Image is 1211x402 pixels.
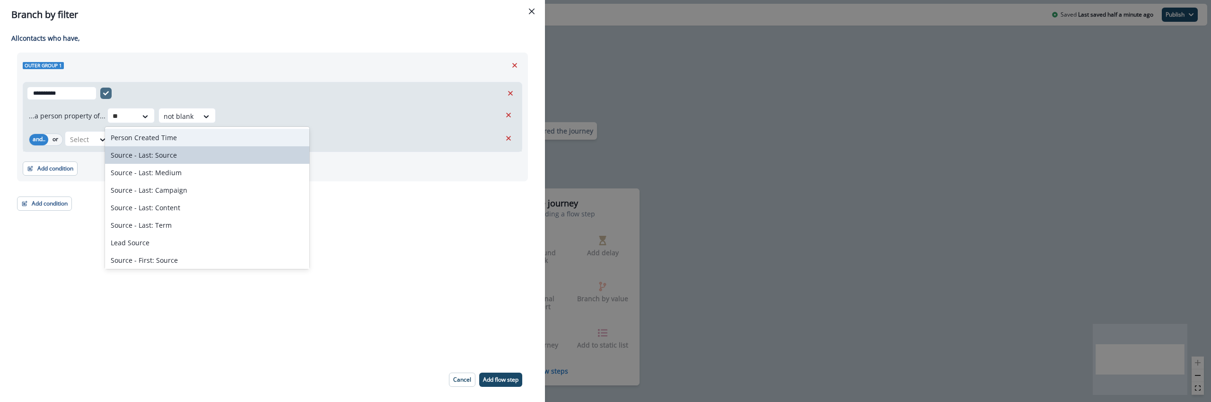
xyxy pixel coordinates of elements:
button: or [48,134,62,145]
p: All contact s who have, [11,33,528,43]
button: Add condition [23,161,78,176]
div: Source - Last: Medium [105,164,309,181]
span: Outer group 1 [23,62,64,69]
div: Source - Last: Content [105,199,309,216]
div: Source - Last: Term [105,216,309,234]
div: Branch by filter [11,8,534,22]
div: Source - Last: Source [105,146,309,164]
div: Person Created Time [105,129,309,146]
div: Lead Source [105,234,309,251]
button: Remove [507,58,522,72]
div: Source - First: Source [105,251,309,269]
button: Edit name [100,88,112,99]
div: Source - Last: Campaign [105,181,309,199]
p: Cancel [453,376,471,383]
button: Close [524,4,539,19]
p: Add flow step [483,376,518,383]
button: and.. [29,134,48,145]
p: ...a person property of... [29,111,105,121]
button: Cancel [449,373,475,387]
button: Add flow step [479,373,522,387]
button: Remove [501,108,516,122]
button: Remove [503,86,518,100]
button: Add condition [17,197,72,211]
button: Remove [501,131,516,145]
